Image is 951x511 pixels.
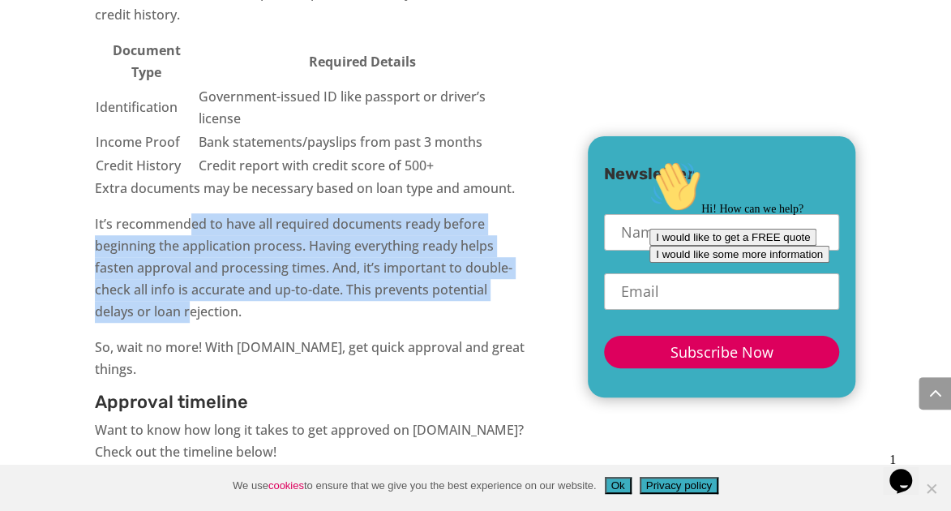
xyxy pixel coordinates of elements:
p: So, wait no more! With [DOMAIN_NAME], get quick approval and great things. [95,337,527,393]
h3: Approval timeline [95,393,527,419]
th: Required Details [198,39,528,84]
th: Document Type [95,39,197,84]
img: :wave: [6,6,58,58]
button: I would like to get a FREE quote [6,75,173,92]
td: Credit History [95,154,197,178]
span: We use to ensure that we give you the best experience on our website. [233,478,597,494]
p: It’s recommended to have all required documents ready before beginning the application process. H... [95,213,527,337]
input: Subscribe Now [604,336,839,368]
button: I would like some more information [6,92,186,109]
span: Hi! How can we help? [6,49,161,61]
p: Extra documents may be necessary based on loan type and amount. [95,178,527,213]
td: Government-issued ID like passport or driver’s license [198,85,528,131]
td: Credit report with credit score of 500+ [198,154,528,178]
div: 👋Hi! How can we help?I would like to get a FREE quoteI would like some more information [6,6,298,109]
button: Privacy policy [640,477,718,494]
button: Ok [605,477,632,494]
input: Email [604,273,839,310]
td: Bank statements/payslips from past 3 months [198,131,528,154]
input: Name [604,214,839,251]
iframe: chat widget [643,154,935,438]
p: Want to know how long it takes to get approved on [DOMAIN_NAME]? Check out the timeline below! [95,419,527,476]
h3: Newsletter [604,165,839,190]
a: cookies [268,479,304,492]
td: Income Proof [95,131,197,154]
iframe: chat widget [883,446,935,495]
td: Identification [95,85,197,131]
